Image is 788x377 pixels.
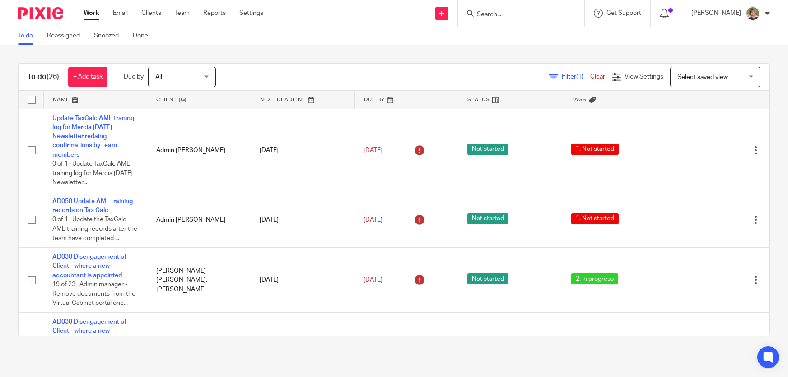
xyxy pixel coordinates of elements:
span: Not started [467,144,508,155]
a: AD038 Disengagement of Client - where a new accountant is appointed [52,254,126,279]
span: Select saved view [677,74,728,80]
span: Not started [467,273,508,284]
span: [DATE] [364,277,382,283]
a: AD058 Update AML training records on Tax Calc [52,198,133,214]
td: [DATE] [251,248,354,313]
span: 19 of 23 · Admin manager - Remove documents from the Virtual Cabinet portal one... [52,281,135,306]
span: Tags [571,97,587,102]
a: Team [175,9,190,18]
span: 2. In progress [571,273,618,284]
span: View Settings [625,74,663,80]
a: Reports [203,9,226,18]
td: Admin [PERSON_NAME] [147,192,251,247]
span: [DATE] [364,147,382,154]
a: Work [84,9,99,18]
span: Filter [562,74,590,80]
span: (26) [47,73,59,80]
a: To do [18,27,40,45]
td: Admin [PERSON_NAME] [147,109,251,192]
a: Email [113,9,128,18]
span: Get Support [606,10,641,16]
span: [DATE] [364,217,382,223]
span: (1) [576,74,583,80]
p: [PERSON_NAME] [691,9,741,18]
h1: To do [28,72,59,82]
a: Snoozed [94,27,126,45]
a: Clear [590,74,605,80]
a: Clients [141,9,161,18]
a: AD038 Disengagement of Client - where a new accountant is appointed [52,319,126,344]
input: Search [476,11,557,19]
td: [DATE] [251,109,354,192]
span: 0 of 1 · Update TaxCalc AML traning log for Mercia [DATE] Newsletter... [52,161,133,186]
a: Done [133,27,155,45]
img: High%20Res%20Andrew%20Price%20Accountants_Poppy%20Jakes%20photography-1142.jpg [746,6,760,21]
a: Update TaxCalc AML traning log for Mercia [DATE] Newsletter redaing confirmations by team members [52,115,134,158]
span: 0 of 1 · Update the TaxCalc AML training records after the team have completed ... [52,217,137,242]
p: Due by [124,72,144,81]
span: 1. Not started [571,144,619,155]
a: Reassigned [47,27,87,45]
span: Not started [467,213,508,224]
a: Settings [239,9,263,18]
td: [DATE] [251,192,354,247]
span: 1. Not started [571,213,619,224]
td: [PERSON_NAME] [PERSON_NAME], [PERSON_NAME] [147,248,251,313]
img: Pixie [18,7,63,19]
a: + Add task [68,67,107,87]
span: All [155,74,162,80]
